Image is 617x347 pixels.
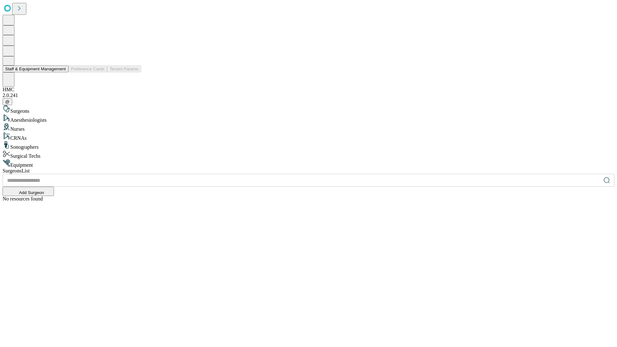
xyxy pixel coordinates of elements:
[19,190,44,195] span: Add Surgeon
[3,105,614,114] div: Surgeons
[3,114,614,123] div: Anesthesiologists
[68,66,107,72] button: Preference Cards
[3,132,614,141] div: CRNAs
[3,150,614,159] div: Surgical Techs
[3,93,614,98] div: 2.0.241
[3,98,12,105] button: @
[3,159,614,168] div: Equipment
[5,99,10,104] span: @
[3,187,54,196] button: Add Surgeon
[3,87,614,93] div: HMC
[3,66,68,72] button: Staff & Equipment Management
[107,66,141,72] button: Tenant Params
[3,123,614,132] div: Nurses
[3,168,614,174] div: Surgeons List
[3,196,614,202] div: No resources found
[3,141,614,150] div: Sonographers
